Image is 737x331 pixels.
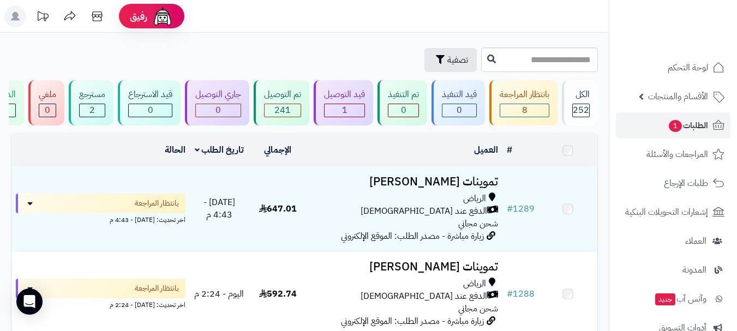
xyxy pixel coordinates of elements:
[152,5,173,27] img: ai-face.png
[388,88,419,101] div: تم التنفيذ
[259,287,297,300] span: 592.74
[507,287,535,300] a: #1288
[401,104,406,117] span: 0
[148,104,153,117] span: 0
[616,55,730,81] a: لوحة التحكم
[487,80,560,125] a: بانتظار المراجعة 8
[463,192,486,205] span: الرياض
[194,287,244,300] span: اليوم - 2:24 م
[264,88,301,101] div: تم التوصيل
[474,143,498,157] a: العميل
[442,104,476,117] div: 0
[668,60,708,75] span: لوحة التحكم
[196,104,241,117] div: 0
[29,5,56,30] a: تحديثات المنصة
[128,88,172,101] div: قيد الاسترجاع
[507,202,535,215] a: #1289
[203,196,235,221] span: [DATE] - 4:43 م
[507,287,513,300] span: #
[342,104,347,117] span: 1
[116,80,183,125] a: قيد الاسترجاع 0
[341,230,484,243] span: زيارة مباشرة - مصدر الطلب: الموقع الإلكتروني
[67,80,116,125] a: مسترجع 2
[135,198,179,209] span: بانتظار المراجعة
[646,147,708,162] span: المراجعات والأسئلة
[195,143,244,157] a: تاريخ الطلب
[648,89,708,104] span: الأقسام والمنتجات
[616,199,730,225] a: إشعارات التحويلات البنكية
[39,104,56,117] div: 0
[654,291,706,306] span: وآتس آب
[442,88,477,101] div: قيد التنفيذ
[616,170,730,196] a: طلبات الإرجاع
[130,10,147,23] span: رفيق
[341,315,484,328] span: زيارة مباشرة - مصدر الطلب: الموقع الإلكتروني
[183,80,251,125] a: جاري التوصيل 0
[685,233,706,249] span: العملاء
[458,302,498,315] span: شحن مجاني
[165,143,185,157] a: الحالة
[26,80,67,125] a: ملغي 0
[616,228,730,254] a: العملاء
[669,120,682,132] span: 1
[195,88,241,101] div: جاري التوصيل
[447,53,468,67] span: تصفية
[45,104,50,117] span: 0
[616,112,730,139] a: الطلبات1
[682,262,706,278] span: المدونة
[274,104,291,117] span: 241
[463,278,486,290] span: الرياض
[324,88,365,101] div: قيد التوصيل
[16,213,185,225] div: اخر تحديث: [DATE] - 4:43 م
[500,88,549,101] div: بانتظار المراجعة
[375,80,429,125] a: تم التنفيذ 0
[311,176,498,188] h3: تموينات [PERSON_NAME]
[560,80,600,125] a: الكل252
[325,104,364,117] div: 1
[573,104,589,117] span: 252
[668,118,708,133] span: الطلبات
[89,104,95,117] span: 2
[507,143,512,157] a: #
[251,80,311,125] a: تم التوصيل 241
[388,104,418,117] div: 0
[361,290,487,303] span: الدفع عند [DEMOGRAPHIC_DATA]
[500,104,549,117] div: 8
[457,104,462,117] span: 0
[265,104,301,117] div: 241
[424,48,477,72] button: تصفية
[361,205,487,218] span: الدفع عند [DEMOGRAPHIC_DATA]
[215,104,221,117] span: 0
[655,293,675,305] span: جديد
[135,283,179,294] span: بانتظار المراجعة
[616,141,730,167] a: المراجعات والأسئلة
[129,104,172,117] div: 0
[664,176,708,191] span: طلبات الإرجاع
[311,261,498,273] h3: تموينات [PERSON_NAME]
[259,202,297,215] span: 647.01
[663,31,727,53] img: logo-2.png
[79,88,105,101] div: مسترجع
[616,286,730,312] a: وآتس آبجديد
[507,202,513,215] span: #
[311,80,375,125] a: قيد التوصيل 1
[16,298,185,310] div: اخر تحديث: [DATE] - 2:24 م
[458,217,498,230] span: شحن مجاني
[80,104,105,117] div: 2
[616,257,730,283] a: المدونة
[522,104,528,117] span: 8
[264,143,291,157] a: الإجمالي
[16,288,43,315] div: Open Intercom Messenger
[572,88,590,101] div: الكل
[39,88,56,101] div: ملغي
[625,204,708,220] span: إشعارات التحويلات البنكية
[429,80,487,125] a: قيد التنفيذ 0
